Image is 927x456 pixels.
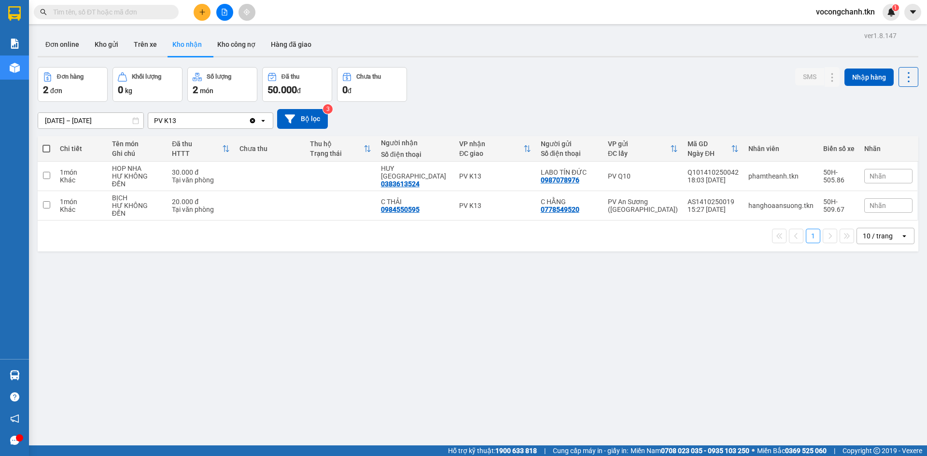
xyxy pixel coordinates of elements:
button: Kho nhận [165,33,210,56]
button: Kho công nợ [210,33,263,56]
th: Toggle SortBy [454,136,536,162]
div: Q101410250042 [688,168,739,176]
button: Bộ lọc [277,109,328,129]
button: Nhập hàng [844,69,894,86]
div: Thu hộ [310,140,364,148]
div: Mã GD [688,140,731,148]
button: Trên xe [126,33,165,56]
input: Tìm tên, số ĐT hoặc mã đơn [53,7,167,17]
div: PV An Sương ([GEOGRAPHIC_DATA]) [608,198,678,213]
div: Số điện thoại [381,151,449,158]
button: plus [194,4,211,21]
div: phamtheanh.tkn [748,172,814,180]
img: logo-vxr [8,6,21,21]
span: question-circle [10,392,19,401]
div: 0984550595 [381,206,420,213]
div: C HẰNG [541,198,598,206]
span: | [544,445,546,456]
div: Khối lượng [132,73,161,80]
div: 50H-505.86 [823,168,855,184]
div: Trạng thái [310,150,364,157]
span: ⚪️ [752,449,755,453]
img: warehouse-icon [10,370,20,380]
button: Khối lượng0kg [112,67,183,102]
span: Miền Bắc [757,445,827,456]
div: HTTT [172,150,222,157]
th: Toggle SortBy [167,136,234,162]
div: hanghoaansuong.tkn [748,202,814,209]
div: 0987078976 [541,176,579,184]
img: solution-icon [10,39,20,49]
div: HƯ KHÔNG ĐỀN [112,202,163,217]
svg: open [259,117,267,124]
strong: 0369 525 060 [785,447,827,455]
div: Tại văn phòng [172,206,229,213]
input: Selected PV K13. [177,116,178,125]
div: BỊCH [112,194,163,202]
div: Đơn hàng [57,73,84,80]
span: search [40,9,47,15]
div: Tại văn phòng [172,176,229,184]
div: VP gửi [608,140,670,148]
span: 2 [43,84,48,96]
div: 20.000 đ [172,198,229,206]
div: VP nhận [459,140,523,148]
div: 50H-509.67 [823,198,855,213]
span: message [10,436,19,445]
div: AS1410250019 [688,198,739,206]
div: ĐC lấy [608,150,670,157]
div: 30.000 đ [172,168,229,176]
div: Chi tiết [60,145,102,152]
div: 0778549520 [541,206,579,213]
span: 0 [118,84,123,96]
span: Nhãn [870,172,886,180]
span: đ [348,87,351,95]
input: Select a date range. [38,113,143,128]
span: vocongchanh.tkn [808,6,883,18]
sup: 1 [892,4,899,11]
div: Đã thu [172,140,222,148]
span: plus [199,9,206,15]
div: Người nhận [381,139,449,147]
span: 1 [894,4,897,11]
button: caret-down [904,4,921,21]
span: đ [297,87,301,95]
div: 18:03 [DATE] [688,176,739,184]
button: Đơn hàng2đơn [38,67,108,102]
div: Khác [60,206,102,213]
img: warehouse-icon [10,63,20,73]
div: Số lượng [207,73,231,80]
span: | [834,445,835,456]
div: Nhân viên [748,145,814,152]
div: ĐC giao [459,150,523,157]
button: Đơn online [38,33,87,56]
div: 15:27 [DATE] [688,206,739,213]
th: Toggle SortBy [603,136,683,162]
span: caret-down [909,8,917,16]
div: HOP NHA [112,165,163,172]
strong: 0708 023 035 - 0935 103 250 [661,447,749,455]
button: Hàng đã giao [263,33,319,56]
div: LABO TÍN ĐỨC [541,168,598,176]
sup: 3 [323,104,333,114]
img: icon-new-feature [887,8,896,16]
div: Chưa thu [356,73,381,80]
button: 1 [806,229,820,243]
div: 1 món [60,198,102,206]
div: Chưa thu [239,145,301,152]
span: Miền Nam [631,445,749,456]
div: Ghi chú [112,150,163,157]
span: aim [243,9,250,15]
span: kg [125,87,132,95]
span: món [200,87,213,95]
span: Cung cấp máy in - giấy in: [553,445,628,456]
div: 1 món [60,168,102,176]
th: Toggle SortBy [683,136,744,162]
div: Người gửi [541,140,598,148]
div: Nhãn [864,145,913,152]
button: Kho gửi [87,33,126,56]
span: 50.000 [267,84,297,96]
div: Đã thu [281,73,299,80]
div: 0383613524 [381,180,420,188]
div: Tên món [112,140,163,148]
